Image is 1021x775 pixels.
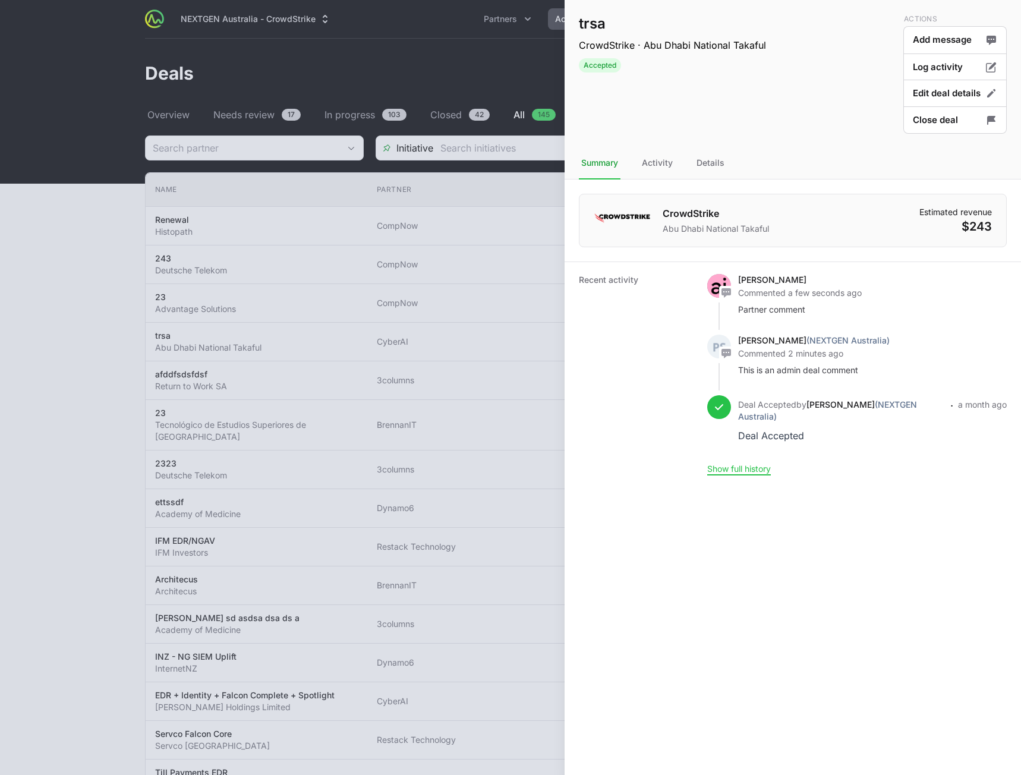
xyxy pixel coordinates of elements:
[565,147,1021,179] nav: Tabs
[806,335,890,345] span: (NEXTGEN Australia)
[903,14,1007,133] div: Deal actions
[738,348,1007,360] p: Commented 2 minutes ago
[738,304,1007,316] p: Partner comment
[903,106,1007,134] button: Close deal
[579,274,693,475] dt: Recent activity
[904,14,1007,24] p: Actions
[919,218,992,235] dd: $243
[950,398,953,444] span: ·
[738,427,946,444] div: Deal Accepted
[738,335,890,345] a: [PERSON_NAME](NEXTGEN Australia)
[663,206,769,220] h1: CrowdStrike
[958,399,1007,409] time: a month ago
[579,38,766,52] p: CrowdStrike · Abu Dhabi National Takaful
[579,147,620,179] div: Summary
[694,147,727,179] div: Details
[903,53,1007,81] button: Log activity
[663,223,769,235] p: Abu Dhabi National Takaful
[738,287,1007,299] p: Commented a few seconds ago
[707,464,771,474] button: Show full history
[738,364,1007,376] p: This is an admin deal comment
[594,206,651,230] img: CrowdStrike
[903,80,1007,108] button: Edit deal details
[738,399,946,423] p: by
[919,206,992,218] dt: Estimated revenue
[903,26,1007,54] button: Add message
[579,14,766,33] h1: trsa
[738,275,806,285] a: [PERSON_NAME]
[639,147,675,179] div: Activity
[707,274,1007,463] ul: Activity history timeline
[738,399,796,409] span: Deal Accepted
[738,399,917,421] a: [PERSON_NAME](NEXTGEN Australia)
